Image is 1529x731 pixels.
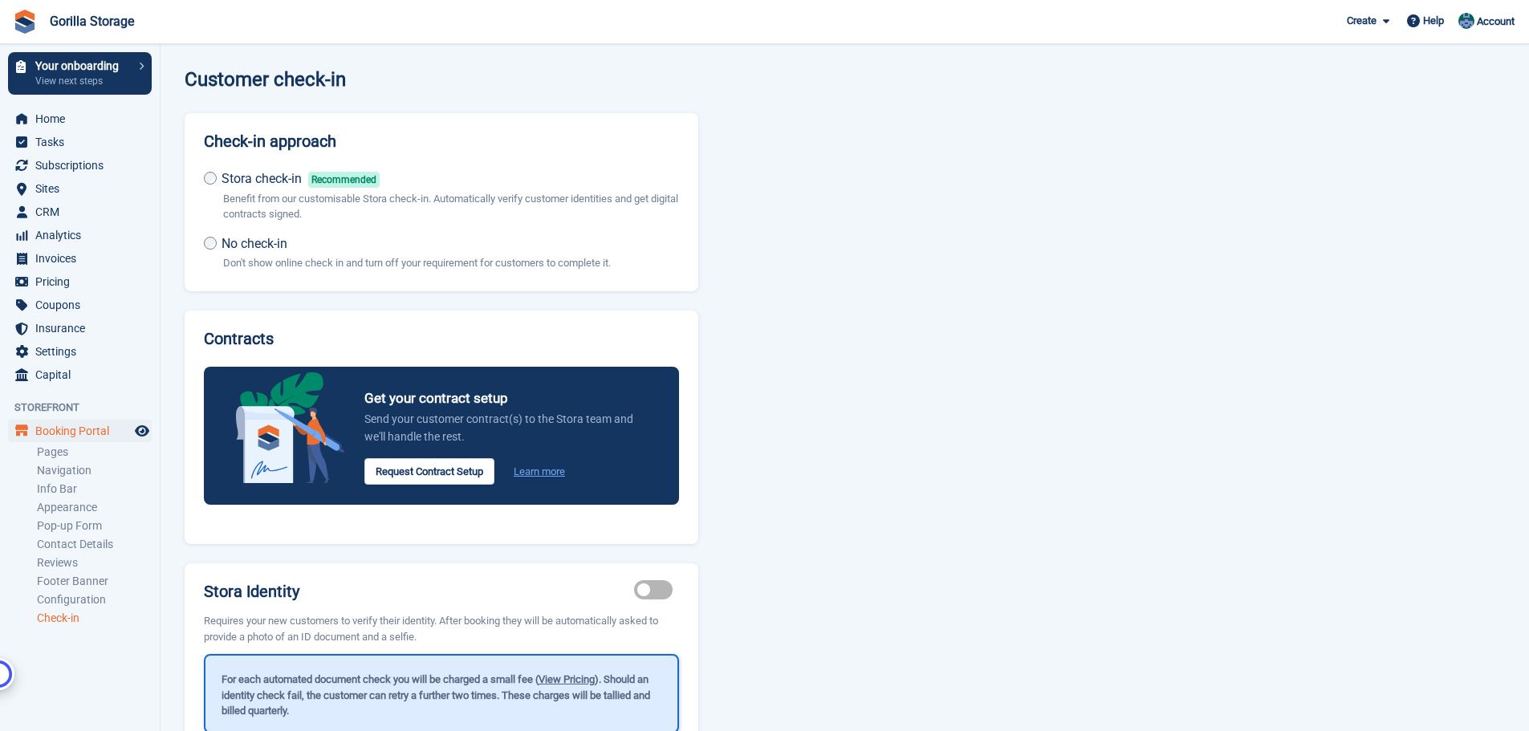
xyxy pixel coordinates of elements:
a: menu [8,154,152,177]
h3: Contracts [204,330,679,348]
input: No check-in Don't show online check in and turn off your requirement for customers to complete it. [204,237,217,250]
p: View next steps [35,74,131,88]
button: Request Contract Setup [364,458,494,485]
a: Configuration [37,592,152,607]
a: menu [8,317,152,339]
a: Info Bar [37,481,152,497]
a: menu [8,294,152,316]
span: Settings [35,340,132,363]
p: Don't show online check in and turn off your requirement for customers to complete it. [223,255,611,271]
a: Pop-up Form [37,518,152,534]
p: Get your contract setup [364,387,647,410]
h1: Customer check-in [185,69,346,91]
a: menu [8,201,152,223]
p: Benefit from our customisable Stora check-in. Automatically verify customer identities and get di... [223,191,679,222]
p: Requires your new customers to verify their identity. After booking they will be automatically as... [204,603,679,644]
span: No check-in [222,236,287,251]
a: menu [8,340,152,363]
span: Recommended [308,172,380,188]
img: Leesha Sutherland [1458,13,1474,29]
span: Account [1477,14,1515,30]
span: Help [1423,13,1444,29]
span: Storefront [14,400,160,416]
span: Sites [35,177,132,200]
span: Create [1347,13,1377,29]
a: menu [8,363,152,386]
span: Subscriptions [35,154,132,177]
a: menu [8,224,152,246]
a: Appearance [37,500,152,515]
a: Contact Details [37,537,152,552]
span: Booking Portal [35,420,132,442]
a: menu [8,270,152,293]
a: Navigation [37,463,152,478]
img: integrated-contracts-announcement-icon-4bcc16208f3049d2eff6d38435ce2bd7c70663ee5dfbe56b0d99acac82... [236,372,345,483]
a: View Pricing [539,673,595,685]
p: Your onboarding [35,60,131,71]
a: menu [8,247,152,270]
span: Insurance [35,317,132,339]
a: menu [8,177,152,200]
p: Send your customer contract(s) to the Stora team and we'll handle the rest. [364,410,647,445]
img: stora-icon-8386f47178a22dfd0bd8f6a31ec36ba5ce8667c1dd55bd0f319d3a0aa187defe.svg [13,10,37,34]
a: Preview store [132,421,152,441]
span: Capital [35,363,132,386]
input: Stora check-inRecommended Benefit from our customisable Stora check-in. Automatically verify cust... [204,172,217,185]
span: CRM [35,201,132,223]
span: Home [35,108,132,130]
a: Your onboarding View next steps [8,52,152,95]
a: Gorilla Storage [43,7,140,35]
a: menu [8,420,152,442]
label: Stora Identity [204,583,634,601]
span: Invoices [35,247,132,270]
span: Pricing [35,270,132,293]
a: Learn more [514,464,565,480]
span: Analytics [35,224,132,246]
span: Tasks [35,131,132,153]
a: Pages [37,445,152,460]
label: Identity proof enabled [634,589,679,591]
h2: Check-in approach [204,132,679,151]
a: menu [8,108,152,130]
span: Stora check-in [222,171,302,186]
a: Reviews [37,555,152,571]
a: Footer Banner [37,574,152,589]
a: Check-in [37,611,152,626]
a: menu [8,131,152,153]
span: Coupons [35,294,132,316]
